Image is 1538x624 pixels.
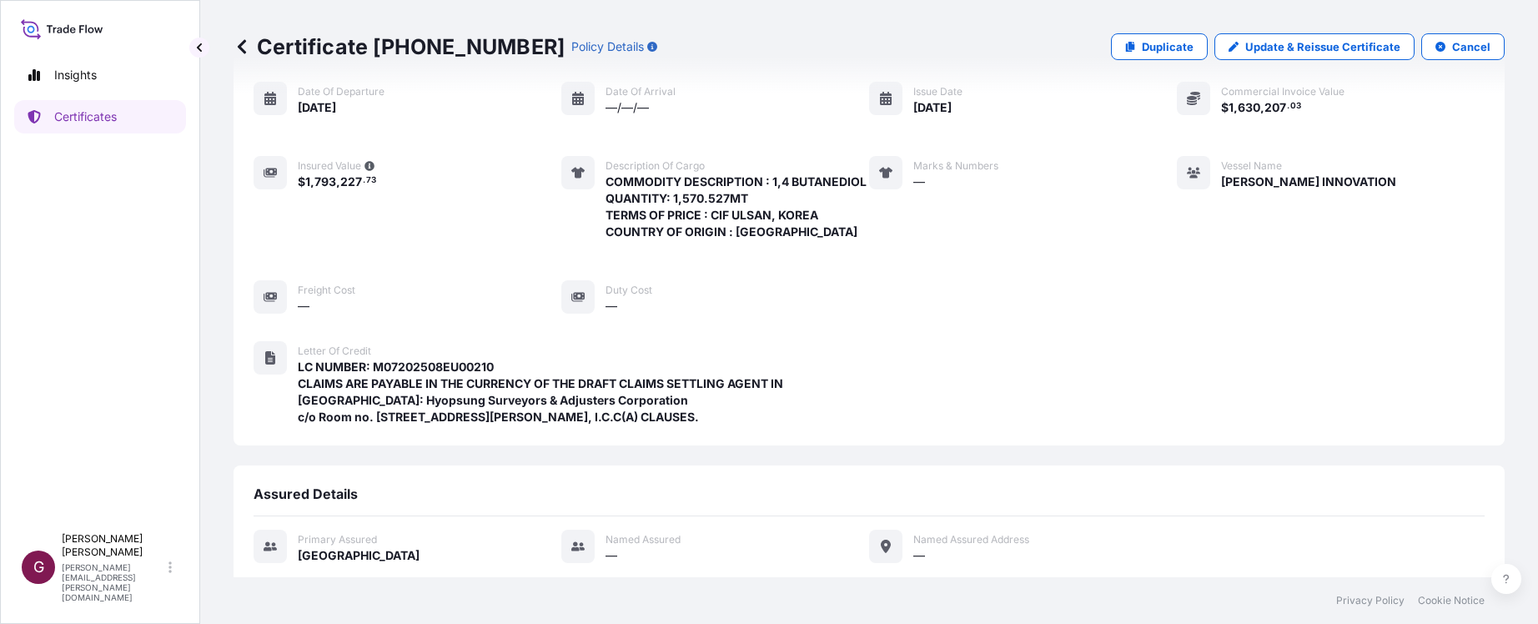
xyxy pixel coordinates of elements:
[298,99,336,116] span: [DATE]
[1229,102,1234,113] span: 1
[298,284,355,297] span: Freight Cost
[298,359,869,425] span: LC NUMBER: M07202508EU00210 CLAIMS ARE PAYABLE IN THE CURRENCY OF THE DRAFT CLAIMS SETTLING AGENT...
[298,533,377,546] span: Primary assured
[1234,102,1238,113] span: ,
[62,532,165,559] p: [PERSON_NAME] [PERSON_NAME]
[606,159,705,173] span: Description of cargo
[1264,102,1286,113] span: 207
[366,178,376,184] span: 73
[54,67,97,83] p: Insights
[298,159,361,173] span: Insured Value
[606,174,867,240] span: COMMODITY DESCRIPTION : 1,4 BUTANEDIOL QUANTITY: 1,570.527MT TERMS OF PRICE : CIF ULSAN, KOREA CO...
[54,108,117,125] p: Certificates
[314,176,336,188] span: 793
[33,559,44,576] span: G
[1336,594,1405,607] a: Privacy Policy
[340,176,362,188] span: 227
[1290,103,1301,109] span: 03
[913,174,925,190] span: —
[1421,33,1505,60] button: Cancel
[913,159,998,173] span: Marks & Numbers
[234,33,565,60] p: Certificate [PHONE_NUMBER]
[305,176,310,188] span: 1
[913,99,952,116] span: [DATE]
[298,298,309,315] span: —
[1221,159,1282,173] span: Vessel Name
[1260,102,1264,113] span: ,
[363,178,365,184] span: .
[298,345,371,358] span: Letter of Credit
[913,547,925,564] span: —
[1287,103,1289,109] span: .
[1111,33,1208,60] a: Duplicate
[1221,102,1229,113] span: $
[298,547,420,564] span: [GEOGRAPHIC_DATA]
[571,38,644,55] p: Policy Details
[606,298,617,315] span: —
[1418,594,1485,607] a: Cookie Notice
[336,176,340,188] span: ,
[62,562,165,602] p: [PERSON_NAME][EMAIL_ADDRESS][PERSON_NAME][DOMAIN_NAME]
[1238,102,1260,113] span: 630
[1221,174,1396,190] span: [PERSON_NAME] INNOVATION
[1142,38,1194,55] p: Duplicate
[254,486,358,502] span: Assured Details
[606,99,649,116] span: —/—/—
[606,284,652,297] span: Duty Cost
[1245,38,1400,55] p: Update & Reissue Certificate
[310,176,314,188] span: ,
[14,58,186,92] a: Insights
[14,100,186,133] a: Certificates
[606,533,681,546] span: Named Assured
[1452,38,1490,55] p: Cancel
[1214,33,1415,60] a: Update & Reissue Certificate
[606,547,617,564] span: —
[298,176,305,188] span: $
[913,533,1029,546] span: Named Assured Address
